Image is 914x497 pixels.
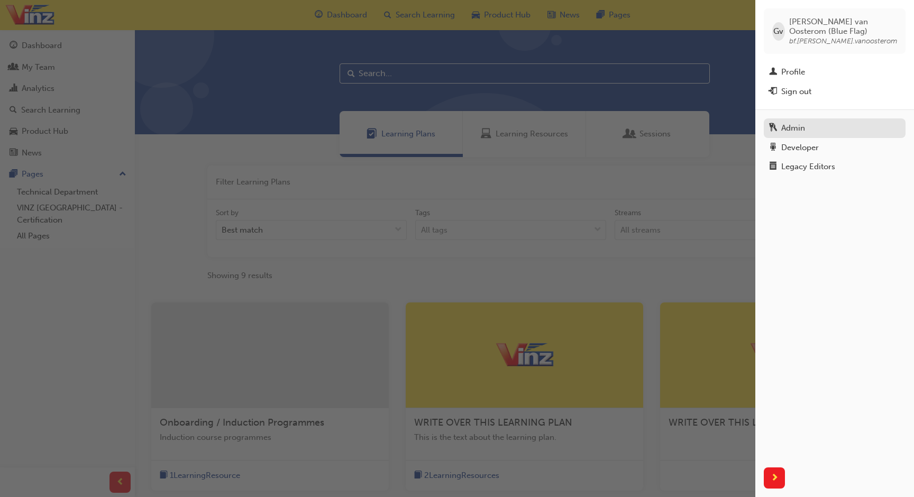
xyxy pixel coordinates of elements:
[781,161,835,173] div: Legacy Editors
[764,118,906,138] a: Admin
[769,143,777,153] span: robot-icon
[764,62,906,82] a: Profile
[769,124,777,133] span: keys-icon
[769,68,777,77] span: man-icon
[764,157,906,177] a: Legacy Editors
[764,82,906,102] button: Sign out
[781,66,805,78] div: Profile
[769,162,777,172] span: notepad-icon
[771,472,779,485] span: next-icon
[781,142,819,154] div: Developer
[789,17,897,36] span: [PERSON_NAME] van Oosterom (Blue Flag)
[773,25,783,38] span: Gv
[781,86,811,98] div: Sign out
[769,87,777,97] span: exit-icon
[781,122,805,134] div: Admin
[764,138,906,158] a: Developer
[789,36,897,45] span: bf.[PERSON_NAME].vanoosterom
